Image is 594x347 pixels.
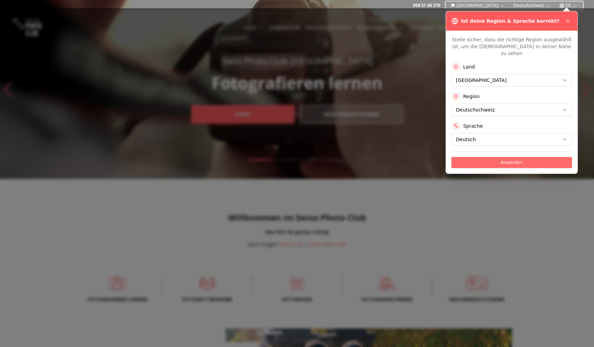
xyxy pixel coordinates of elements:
[461,18,559,24] h3: Ist deine Region & Sprache korrekt?
[448,1,508,10] button: [GEOGRAPHIC_DATA]
[556,1,580,10] button: DE
[463,123,483,129] label: Sprache
[451,157,572,168] button: Anwenden
[511,1,554,10] button: Deutschschweiz
[451,36,572,57] p: Stelle sicher, dass die richtige Region ausgewählt ist, um die [DEMOGRAPHIC_DATA] in deiner Nähe ...
[413,3,440,8] a: 058 51 00 270
[463,63,475,70] label: Land
[463,93,480,100] label: Region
